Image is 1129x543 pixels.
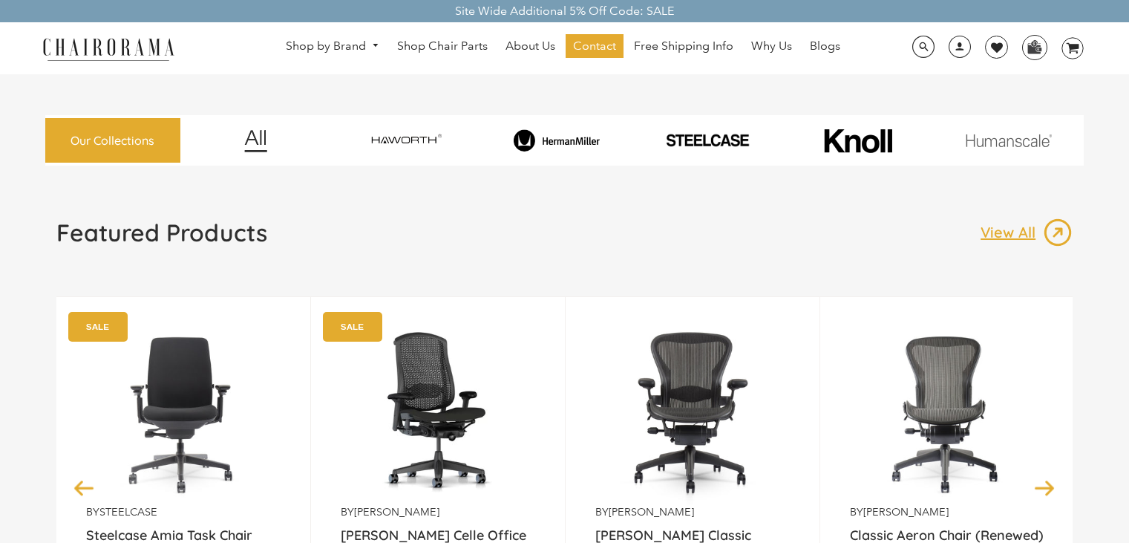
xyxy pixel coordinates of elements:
[56,218,267,259] a: Featured Products
[595,505,790,519] p: by
[595,319,790,505] a: Herman Miller Classic Aeron Chair | Black | Size B (Renewed) - chairorama Herman Miller Classic A...
[86,505,281,519] p: by
[609,505,694,518] a: [PERSON_NAME]
[634,39,733,54] span: Free Shipping Info
[71,475,97,501] button: Previous
[1032,475,1058,501] button: Next
[86,319,281,505] img: Amia Chair by chairorama.com
[573,39,616,54] span: Contact
[751,39,792,54] span: Why Us
[484,129,629,152] img: image_8_173eb7e0-7579-41b4-bc8e-4ba0b8ba93e8.png
[635,132,780,148] img: PHOTO-2024-07-09-00-53-10-removebg-preview.png
[333,126,479,156] img: image_7_14f0750b-d084-457f-979a-a1ab9f6582c4.png
[34,36,183,62] img: chairorama
[810,39,840,54] span: Blogs
[86,319,281,505] a: Amia Chair by chairorama.com Renewed Amia Chair chairorama.com
[86,322,109,331] text: SALE
[341,319,535,505] img: Herman Miller Celle Office Chair Renewed by Chairorama | Grey - chairorama
[850,319,1044,505] a: Classic Aeron Chair (Renewed) - chairorama Classic Aeron Chair (Renewed) - chairorama
[341,505,535,519] p: by
[981,218,1073,247] a: View All
[802,34,848,58] a: Blogs
[215,129,297,152] img: image_12.png
[45,118,180,163] a: Our Collections
[981,223,1043,242] p: View All
[99,505,157,518] a: Steelcase
[341,319,535,505] a: Herman Miller Celle Office Chair Renewed by Chairorama | Grey - chairorama Herman Miller Celle Of...
[354,505,439,518] a: [PERSON_NAME]
[744,34,799,58] a: Why Us
[566,34,624,58] a: Contact
[936,134,1081,146] img: image_11.png
[505,39,555,54] span: About Us
[1043,218,1073,247] img: image_13.png
[791,127,925,155] img: image_10_1.png
[56,218,267,247] h1: Featured Products
[498,34,563,58] a: About Us
[397,39,488,54] span: Shop Chair Parts
[595,319,790,505] img: Herman Miller Classic Aeron Chair | Black | Size B (Renewed) - chairorama
[626,34,741,58] a: Free Shipping Info
[850,505,1044,519] p: by
[278,35,387,58] a: Shop by Brand
[863,505,949,518] a: [PERSON_NAME]
[1023,36,1046,58] img: WhatsApp_Image_2024-07-12_at_16.23.01.webp
[341,322,364,331] text: SALE
[246,34,881,62] nav: DesktopNavigation
[390,34,495,58] a: Shop Chair Parts
[850,319,1044,505] img: Classic Aeron Chair (Renewed) - chairorama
